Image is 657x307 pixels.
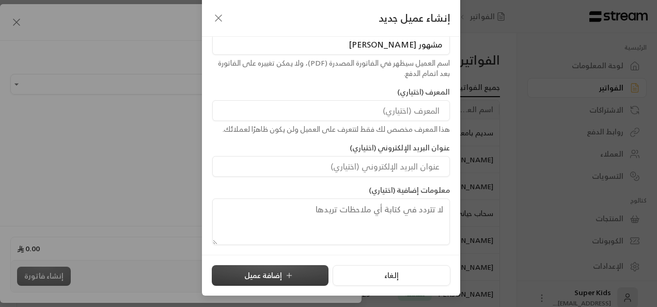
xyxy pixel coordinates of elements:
label: المعرف (اختياري) [397,87,450,97]
input: المعرف (اختياري) [212,100,450,121]
input: اسم العميل [212,34,450,55]
span: إنشاء عميل جديد [379,10,450,26]
div: اسم العميل سيظهر في الفاتورة المصدرة (PDF)، ولا يمكن تغييره على الفاتورة بعد اتمام الدفع. [212,58,450,79]
button: إضافة عميل [212,265,328,286]
label: معلومات إضافية (اختياري) [369,185,450,195]
button: إلغاء [333,265,450,286]
div: هذا المعرف مخصص لك فقط لتتعرف على العميل ولن يكون ظاهرًا لعملائك. [212,124,450,134]
label: عنوان البريد الإلكتروني (اختياري) [350,143,450,153]
input: عنوان البريد الإلكتروني (اختياري) [212,156,450,177]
